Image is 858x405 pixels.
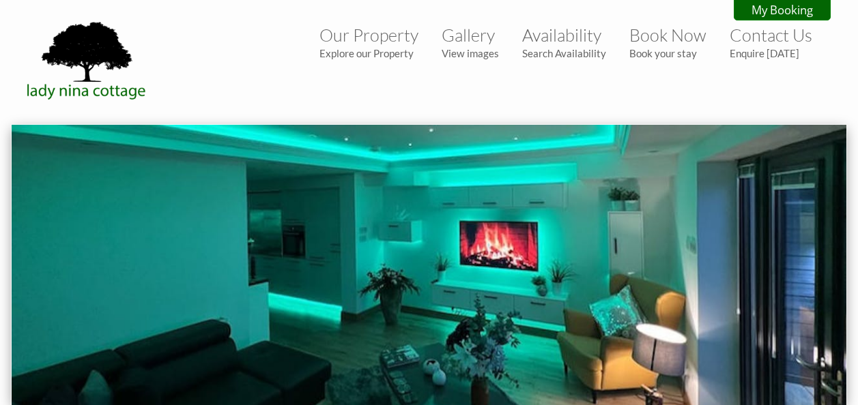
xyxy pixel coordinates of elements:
[522,47,606,59] small: Search Availability
[629,25,706,59] a: Book NowBook your stay
[319,25,418,59] a: Our PropertyExplore our Property
[730,47,812,59] small: Enquire [DATE]
[319,47,418,59] small: Explore our Property
[442,25,499,59] a: GalleryView images
[522,25,606,59] a: AvailabilitySearch Availability
[629,47,706,59] small: Book your stay
[442,47,499,59] small: View images
[19,19,156,101] img: Lady Nina Cottage
[730,25,812,59] a: Contact UsEnquire [DATE]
